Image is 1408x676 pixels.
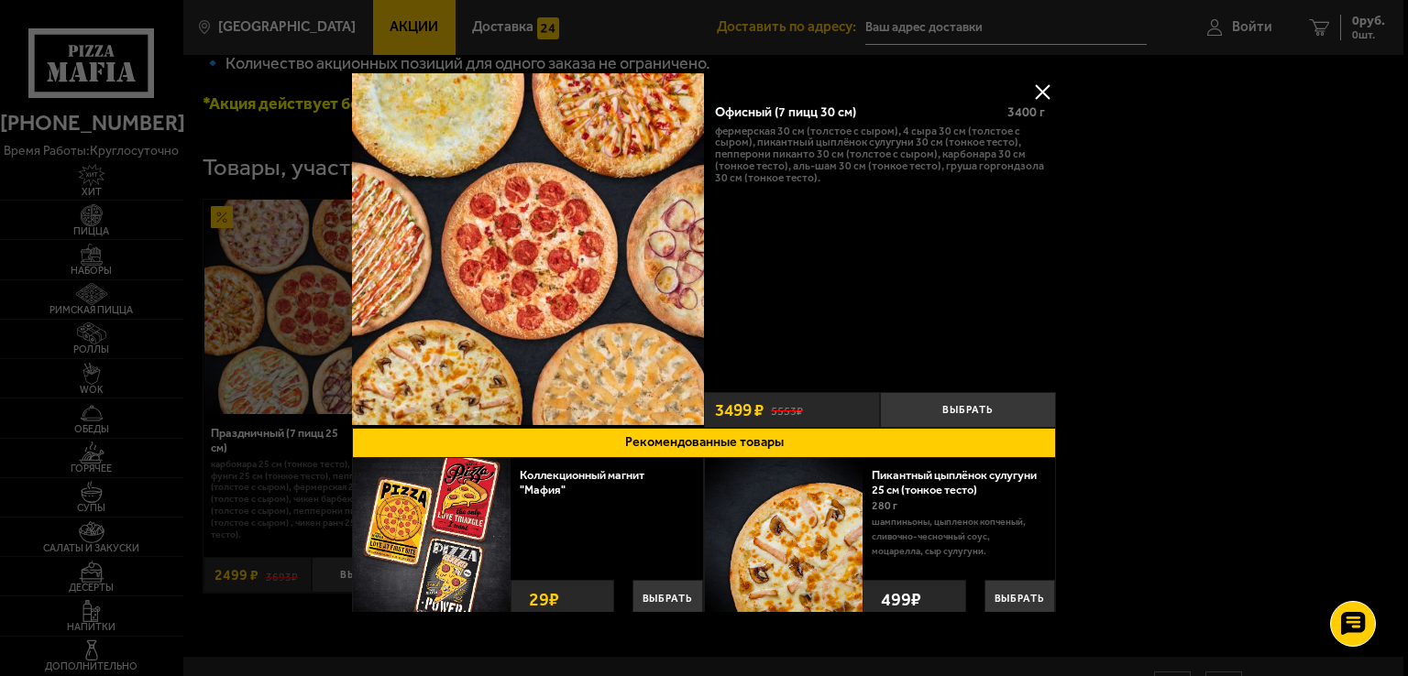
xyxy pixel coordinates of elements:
a: Пикантный цыплёнок сулугуни 25 см (тонкое тесто) [872,468,1037,496]
button: Выбрать [880,392,1056,428]
a: Коллекционный магнит "Мафия" [520,468,644,496]
strong: 29 ₽ [524,581,564,617]
img: Офисный (7 пицц 30 см) [352,73,704,425]
div: Офисный (7 пицц 30 см) [715,104,994,120]
span: 280 г [872,499,897,512]
p: Фермерская 30 см (толстое с сыром), 4 сыра 30 см (толстое с сыром), Пикантный цыплёнок сулугуни 3... [715,125,1045,184]
button: Рекомендованные товары [352,428,1056,458]
p: шампиньоны, цыпленок копченый, сливочно-чесночный соус, моцарелла, сыр сулугуни. [872,515,1041,559]
a: Офисный (7 пицц 30 см) [352,73,704,428]
strong: 499 ₽ [876,581,926,617]
button: Выбрать [984,580,1055,618]
span: 3499 ₽ [715,401,764,419]
span: 3400 г [1007,104,1045,120]
button: Выбрать [632,580,703,618]
s: 5553 ₽ [771,402,803,418]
